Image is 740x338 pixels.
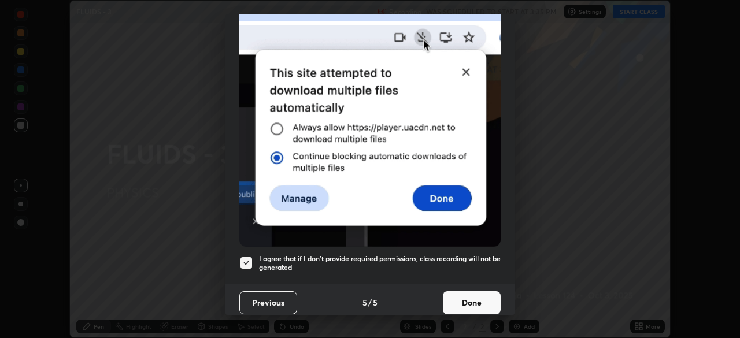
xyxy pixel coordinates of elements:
[259,254,501,272] h5: I agree that if I don't provide required permissions, class recording will not be generated
[368,296,372,309] h4: /
[443,291,501,314] button: Done
[239,291,297,314] button: Previous
[362,296,367,309] h4: 5
[373,296,378,309] h4: 5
